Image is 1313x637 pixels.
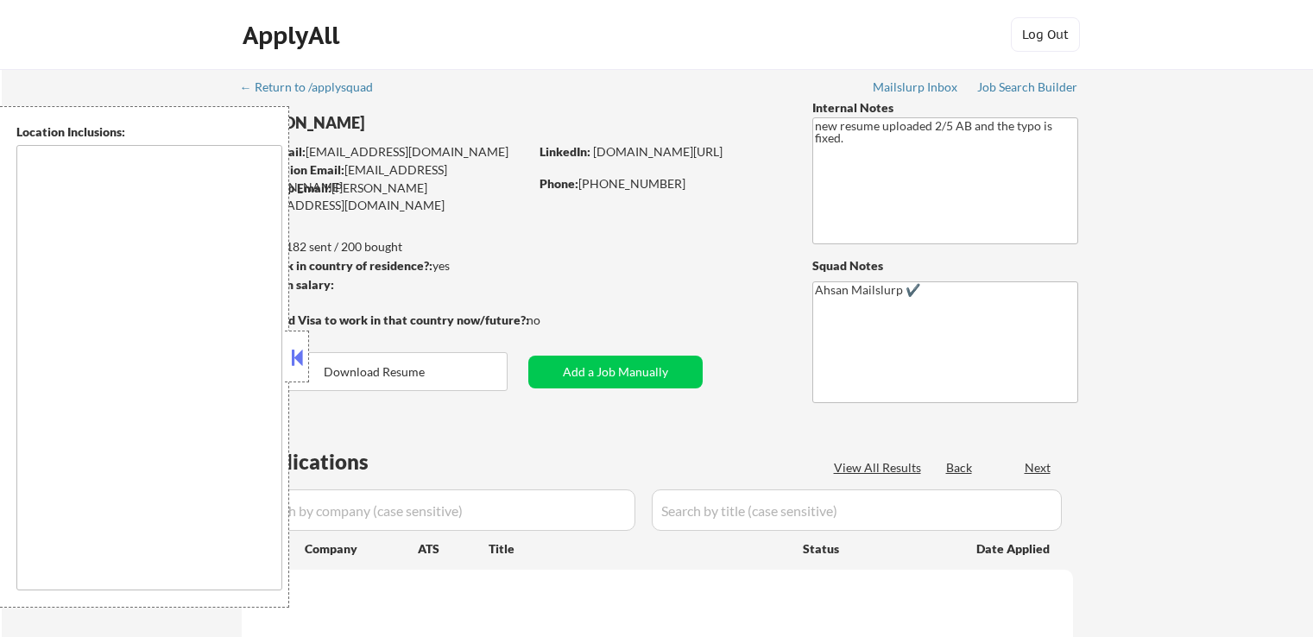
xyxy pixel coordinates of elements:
[1011,17,1080,52] button: Log Out
[241,257,523,274] div: yes
[652,489,1062,531] input: Search by title (case sensitive)
[418,540,489,558] div: ATS
[803,533,951,564] div: Status
[489,540,786,558] div: Title
[540,144,590,159] strong: LinkedIn:
[527,312,576,329] div: no
[242,180,528,213] div: [PERSON_NAME][EMAIL_ADDRESS][DOMAIN_NAME]
[241,238,528,255] div: 182 sent / 200 bought
[812,99,1078,117] div: Internal Notes
[305,540,418,558] div: Company
[242,312,529,327] strong: Will need Visa to work in that country now/future?:
[241,258,432,273] strong: Can work in country of residence?:
[243,21,344,50] div: ApplyAll
[242,352,508,391] button: Download Resume
[243,143,528,161] div: [EMAIL_ADDRESS][DOMAIN_NAME]
[240,81,389,93] div: ← Return to /applysquad
[528,356,703,388] button: Add a Job Manually
[977,81,1078,93] div: Job Search Builder
[16,123,282,141] div: Location Inclusions:
[593,144,723,159] a: [DOMAIN_NAME][URL]
[976,540,1052,558] div: Date Applied
[873,80,959,98] a: Mailslurp Inbox
[873,81,959,93] div: Mailslurp Inbox
[247,489,635,531] input: Search by company (case sensitive)
[247,451,418,472] div: Applications
[1025,459,1052,476] div: Next
[242,112,597,134] div: [PERSON_NAME]
[946,459,974,476] div: Back
[540,175,784,192] div: [PHONE_NUMBER]
[540,176,578,191] strong: Phone:
[240,80,389,98] a: ← Return to /applysquad
[834,459,926,476] div: View All Results
[812,257,1078,274] div: Squad Notes
[243,161,528,195] div: [EMAIL_ADDRESS][DOMAIN_NAME]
